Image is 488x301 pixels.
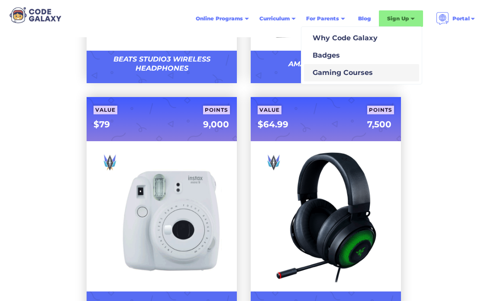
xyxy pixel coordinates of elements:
div: Badges [309,50,340,61]
em: Beats Studio3 Wireless Headphones [113,55,210,72]
div: Curriculum [254,11,301,26]
div: Portal [452,14,470,23]
p: VALUE [94,106,117,114]
div: For Parents [306,14,339,23]
em: amazon gift card [288,60,363,68]
img: Code Galaxy - Razor Kraken Headset [251,141,401,291]
p: $79 [94,119,110,130]
a: Badges [304,47,419,64]
div: Gaming Courses [309,68,373,78]
div: Curriculum [259,14,290,23]
div: For Parents [301,11,350,26]
img: Code Galaxy - Fuji Camera [87,141,237,291]
p: VALUE [258,106,281,114]
p: Points [203,106,230,114]
nav: For Parents [301,26,422,84]
div: Why Code Galaxy [309,33,378,43]
a: Why Code Galaxy [304,29,419,47]
p: Points [367,106,394,114]
a: Blog [353,11,376,26]
div: Sign Up [387,14,409,23]
p: $64.99 [258,119,288,130]
div: Portal [431,9,481,29]
p: 9,000 [203,119,229,130]
div: Sign Up [379,10,423,27]
p: 7,500 [367,119,391,130]
a: Gaming Courses [304,64,419,81]
div: Online Programs [196,14,243,23]
div: Online Programs [191,11,254,26]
